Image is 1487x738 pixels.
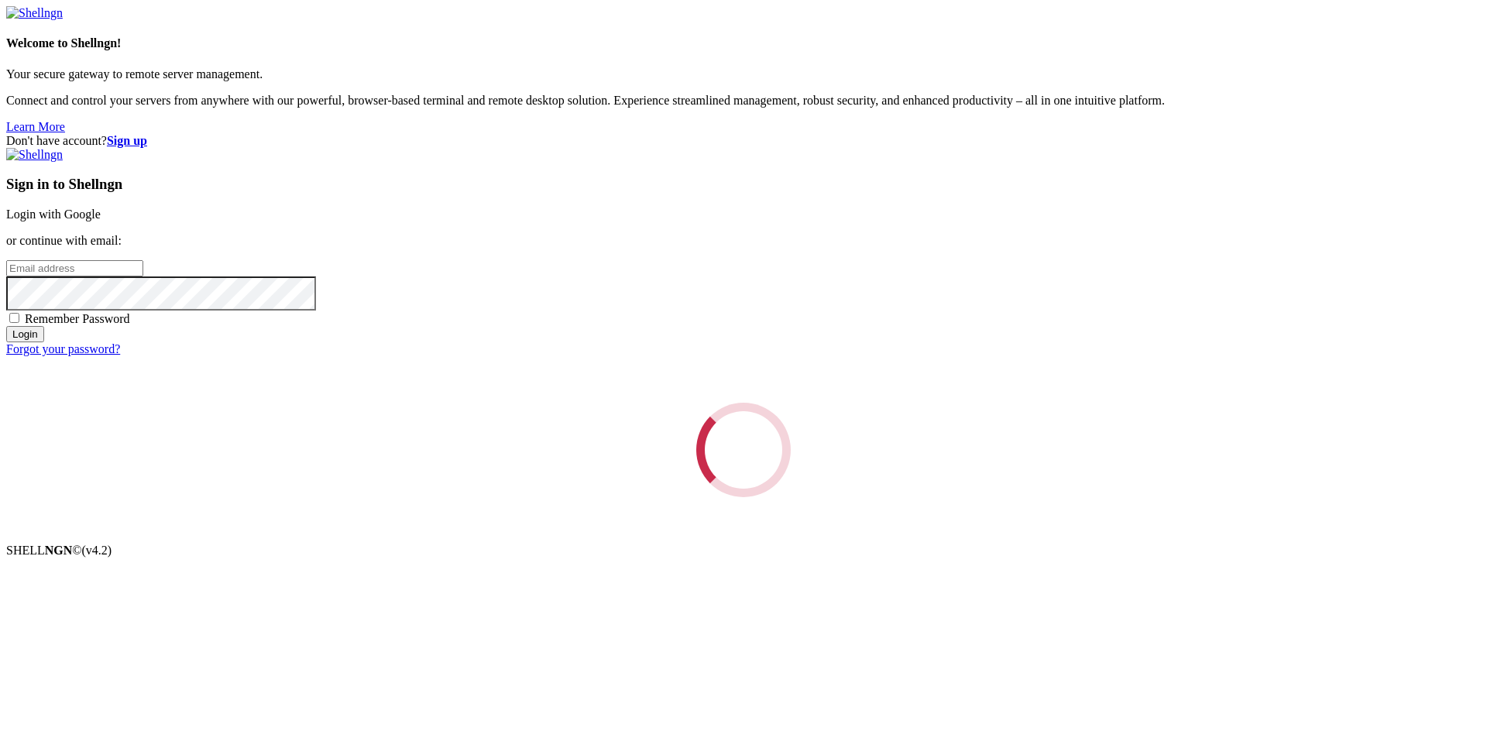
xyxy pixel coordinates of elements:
[6,67,1481,81] p: Your secure gateway to remote server management.
[6,234,1481,248] p: or continue with email:
[6,94,1481,108] p: Connect and control your servers from anywhere with our powerful, browser-based terminal and remo...
[82,544,112,557] span: 4.2.0
[6,208,101,221] a: Login with Google
[6,342,120,355] a: Forgot your password?
[6,6,63,20] img: Shellngn
[6,326,44,342] input: Login
[6,260,143,276] input: Email address
[6,120,65,133] a: Learn More
[696,403,791,497] div: Loading...
[25,312,130,325] span: Remember Password
[6,544,112,557] span: SHELL ©
[6,176,1481,193] h3: Sign in to Shellngn
[6,134,1481,148] div: Don't have account?
[9,313,19,323] input: Remember Password
[107,134,147,147] a: Sign up
[6,148,63,162] img: Shellngn
[45,544,73,557] b: NGN
[6,36,1481,50] h4: Welcome to Shellngn!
